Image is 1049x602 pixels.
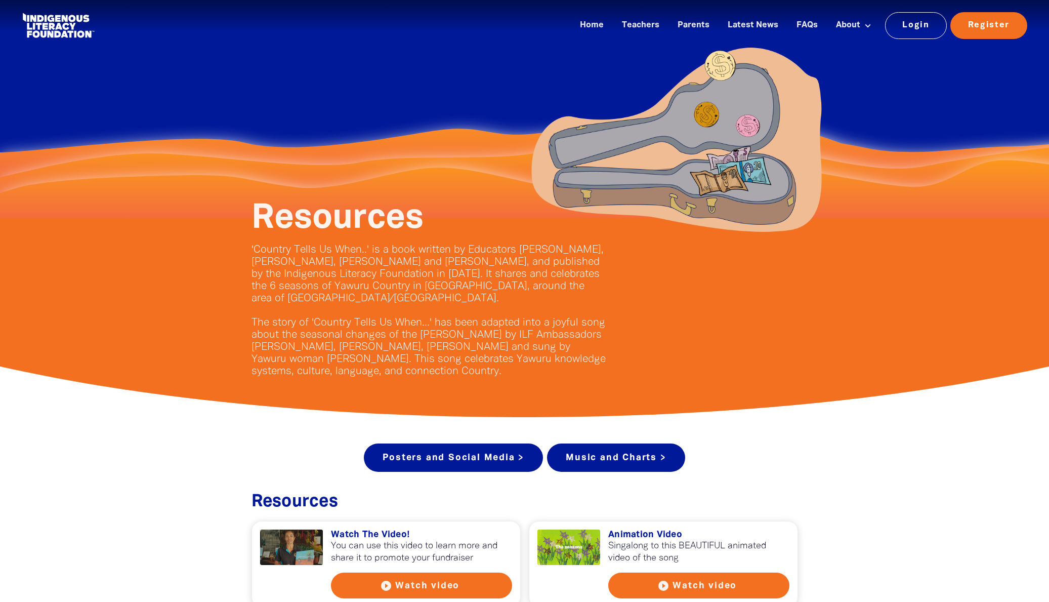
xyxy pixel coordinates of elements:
[251,494,338,510] span: Resources
[616,17,665,34] a: Teachers
[790,17,824,34] a: FAQs
[657,580,669,592] i: play_circle_filled
[950,12,1027,38] a: Register
[547,444,685,472] a: Music and Charts >
[364,444,543,472] a: Posters and Social Media >
[885,12,947,38] a: Login
[672,17,716,34] a: Parents
[331,530,512,541] h3: Watch The Video!
[251,244,606,378] p: 'Country Tells Us When..' is a book written by Educators [PERSON_NAME], [PERSON_NAME], [PERSON_NA...
[830,17,877,34] a: About
[722,17,784,34] a: Latest News
[251,203,424,234] span: Resources
[608,573,789,598] button: play_circle_filled Watch video
[380,580,392,592] i: play_circle_filled
[608,530,789,541] h3: Animation Video
[331,573,512,598] button: play_circle_filled Watch video
[574,17,610,34] a: Home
